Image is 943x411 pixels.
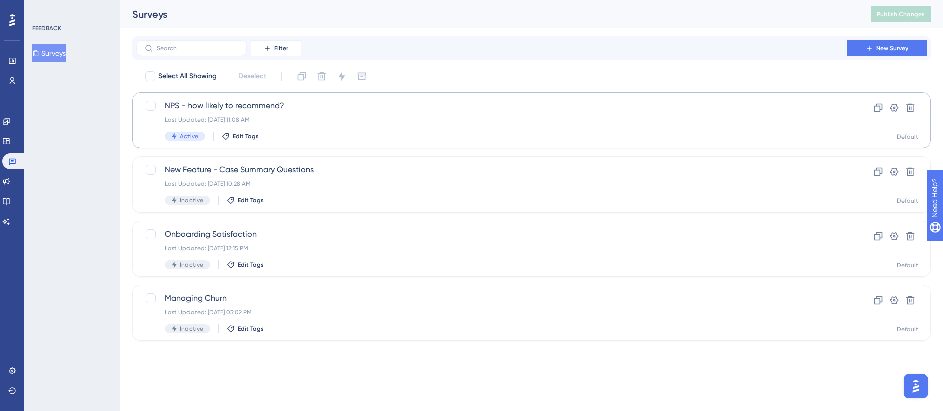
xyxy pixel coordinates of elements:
[901,371,931,401] iframe: UserGuiding AI Assistant Launcher
[227,261,264,269] button: Edit Tags
[158,70,217,82] span: Select All Showing
[877,10,925,18] span: Publish Changes
[274,44,288,52] span: Filter
[229,67,275,85] button: Deselect
[238,70,266,82] span: Deselect
[165,308,818,316] div: Last Updated: [DATE] 03:02 PM
[238,261,264,269] span: Edit Tags
[32,44,66,62] button: Surveys
[897,261,918,269] div: Default
[847,40,927,56] button: New Survey
[227,325,264,333] button: Edit Tags
[165,116,818,124] div: Last Updated: [DATE] 11:08 AM
[180,196,203,204] span: Inactive
[165,244,818,252] div: Last Updated: [DATE] 12:15 PM
[180,325,203,333] span: Inactive
[233,132,259,140] span: Edit Tags
[165,180,818,188] div: Last Updated: [DATE] 10:28 AM
[165,228,818,240] span: Onboarding Satisfaction
[897,325,918,333] div: Default
[876,44,908,52] span: New Survey
[180,261,203,269] span: Inactive
[24,3,63,15] span: Need Help?
[165,164,818,176] span: New Feature - Case Summary Questions
[165,292,818,304] span: Managing Churn
[32,24,61,32] div: FEEDBACK
[180,132,198,140] span: Active
[165,100,818,112] span: NPS - how likely to recommend?
[227,196,264,204] button: Edit Tags
[238,196,264,204] span: Edit Tags
[897,197,918,205] div: Default
[897,133,918,141] div: Default
[238,325,264,333] span: Edit Tags
[222,132,259,140] button: Edit Tags
[871,6,931,22] button: Publish Changes
[251,40,301,56] button: Filter
[157,45,238,52] input: Search
[132,7,846,21] div: Surveys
